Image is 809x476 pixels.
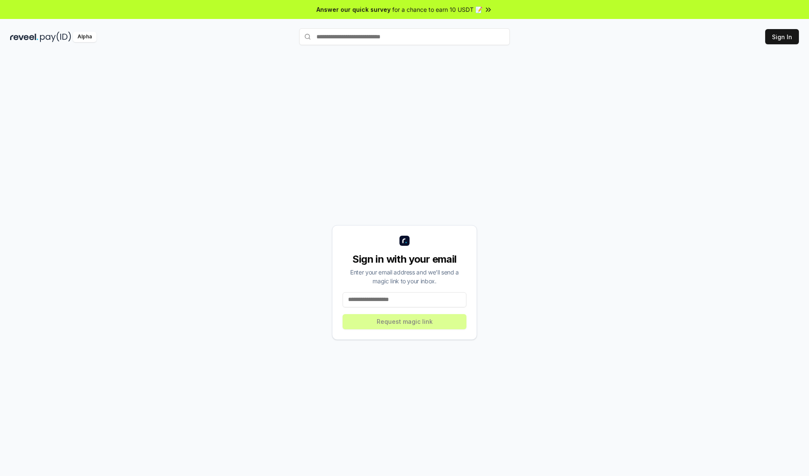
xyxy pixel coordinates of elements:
button: Sign In [765,29,799,44]
div: Alpha [73,32,96,42]
div: Enter your email address and we’ll send a magic link to your inbox. [343,268,466,285]
img: reveel_dark [10,32,38,42]
div: Sign in with your email [343,253,466,266]
img: logo_small [399,236,410,246]
img: pay_id [40,32,71,42]
span: for a chance to earn 10 USDT 📝 [392,5,482,14]
span: Answer our quick survey [316,5,391,14]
